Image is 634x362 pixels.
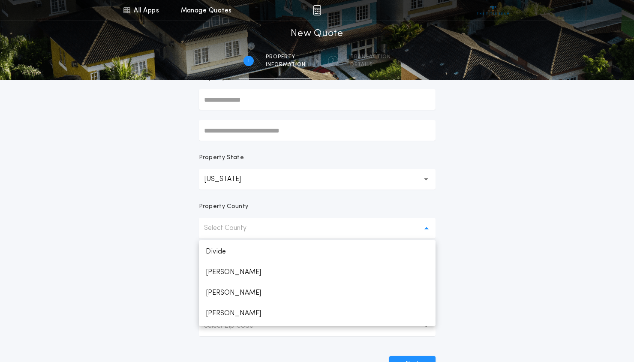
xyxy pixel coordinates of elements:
[199,218,436,238] button: Select County
[199,316,436,336] button: Select Zip Code
[199,169,436,190] button: [US_STATE]
[199,262,436,283] p: [PERSON_NAME]
[291,27,343,41] h1: New Quote
[204,174,255,184] p: [US_STATE]
[350,54,391,60] span: Transaction
[477,6,509,15] img: vs-icon
[266,54,306,60] span: Property
[199,303,436,324] p: [PERSON_NAME]
[199,240,436,326] ul: Select County
[313,5,321,15] img: img
[204,321,267,331] p: Select Zip Code
[199,154,244,162] p: Property State
[350,61,391,68] span: details
[266,61,306,68] span: information
[199,202,249,211] p: Property County
[199,283,436,303] p: [PERSON_NAME]
[248,57,249,64] h2: 1
[199,324,436,344] p: [PERSON_NAME]
[331,57,334,64] h2: 2
[199,241,436,262] p: Divide
[204,223,260,233] p: Select County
